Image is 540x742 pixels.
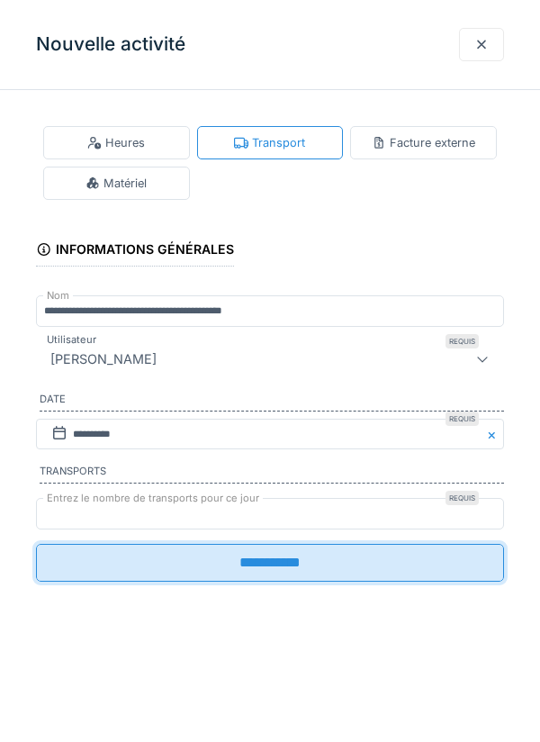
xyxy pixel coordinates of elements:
[43,288,73,303] label: Nom
[40,464,504,484] label: Transports
[43,491,263,506] label: Entrez le nombre de transports pour ce jour
[87,134,145,151] div: Heures
[445,412,479,426] div: Requis
[234,134,305,151] div: Transport
[445,491,479,505] div: Requis
[445,334,479,348] div: Requis
[36,33,185,56] h3: Nouvelle activité
[43,348,164,370] div: [PERSON_NAME]
[372,134,475,151] div: Facture externe
[43,332,100,348] label: Utilisateur
[36,236,234,267] div: Informations générales
[484,419,504,450] button: Close
[85,175,147,192] div: Matériel
[40,392,504,412] label: Date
